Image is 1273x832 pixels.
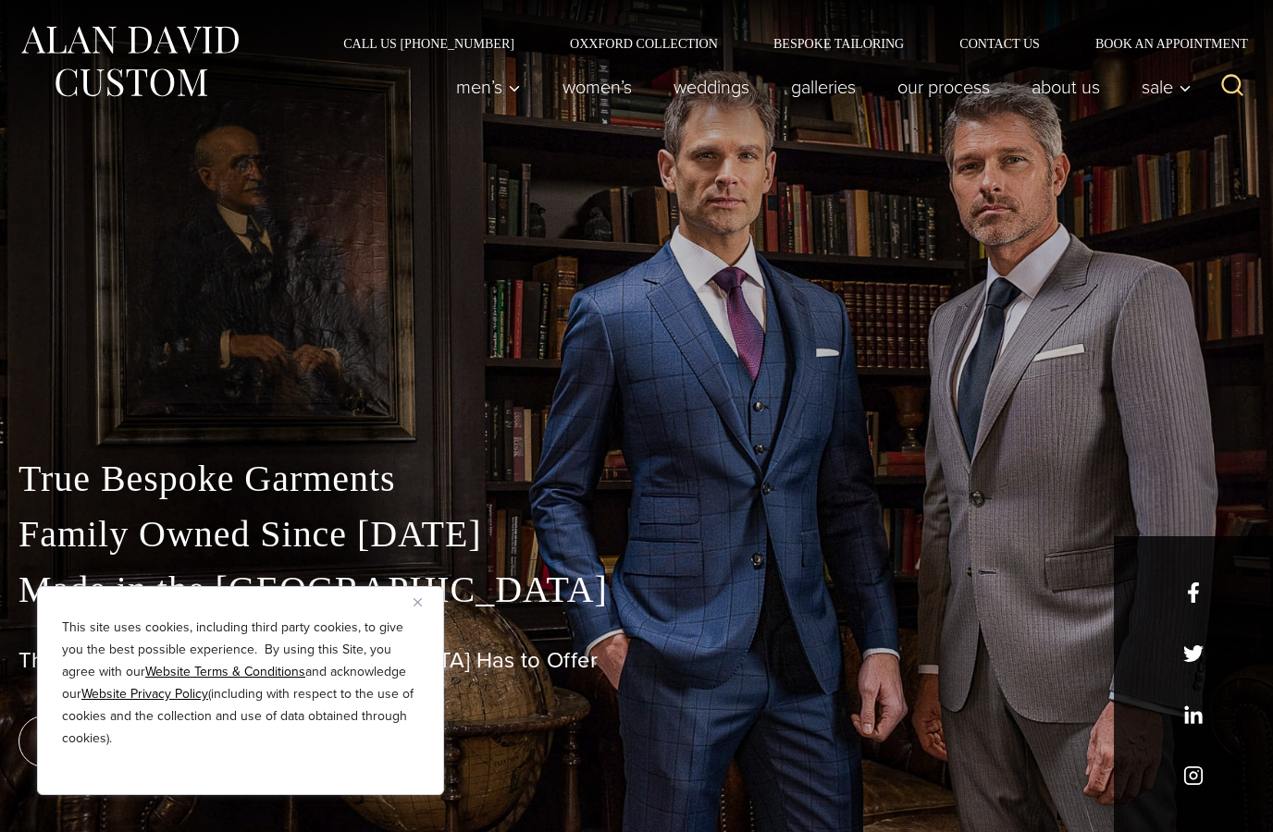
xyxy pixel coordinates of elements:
nav: Primary Navigation [436,68,1202,105]
span: Men’s [456,78,521,96]
img: Close [414,598,422,606]
a: Oxxford Collection [542,37,746,50]
a: About Us [1011,68,1121,105]
a: Our Process [877,68,1011,105]
img: Alan David Custom [19,20,241,103]
button: View Search Form [1210,65,1254,109]
h1: The Best Custom Suits [GEOGRAPHIC_DATA] Has to Offer [19,647,1254,674]
nav: Secondary Navigation [315,37,1254,50]
a: Women’s [542,68,653,105]
a: Book an Appointment [1068,37,1254,50]
a: Call Us [PHONE_NUMBER] [315,37,542,50]
a: weddings [653,68,771,105]
a: Website Terms & Conditions [145,662,305,681]
span: Sale [1142,78,1192,96]
a: Bespoke Tailoring [746,37,932,50]
a: Galleries [771,68,877,105]
p: This site uses cookies, including third party cookies, to give you the best possible experience. ... [62,617,419,750]
p: True Bespoke Garments Family Owned Since [DATE] Made in the [GEOGRAPHIC_DATA] [19,451,1254,618]
a: Contact Us [932,37,1068,50]
a: book an appointment [19,716,278,767]
a: Website Privacy Policy [81,684,208,704]
button: Close [414,591,436,613]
